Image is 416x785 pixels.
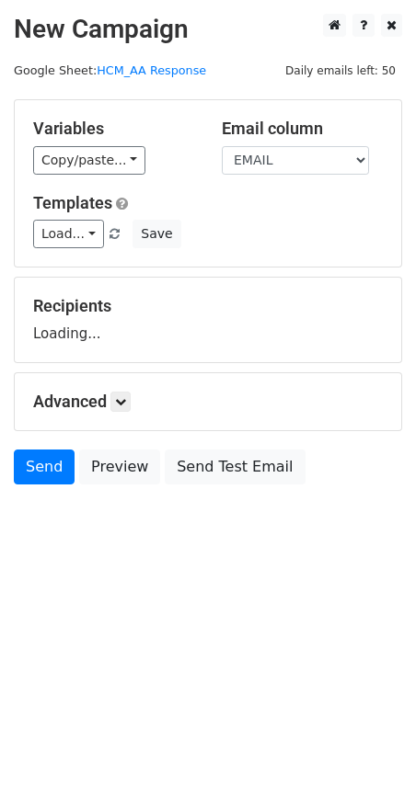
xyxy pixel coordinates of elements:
[33,392,383,412] h5: Advanced
[33,119,194,139] h5: Variables
[133,220,180,248] button: Save
[279,63,402,77] a: Daily emails left: 50
[33,220,104,248] a: Load...
[222,119,383,139] h5: Email column
[97,63,206,77] a: HCM_AA Response
[33,146,145,175] a: Copy/paste...
[33,296,383,344] div: Loading...
[165,449,305,484] a: Send Test Email
[79,449,160,484] a: Preview
[14,14,402,45] h2: New Campaign
[14,449,75,484] a: Send
[279,61,402,81] span: Daily emails left: 50
[33,296,383,316] h5: Recipients
[324,697,416,785] iframe: Chat Widget
[14,63,206,77] small: Google Sheet:
[33,193,112,212] a: Templates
